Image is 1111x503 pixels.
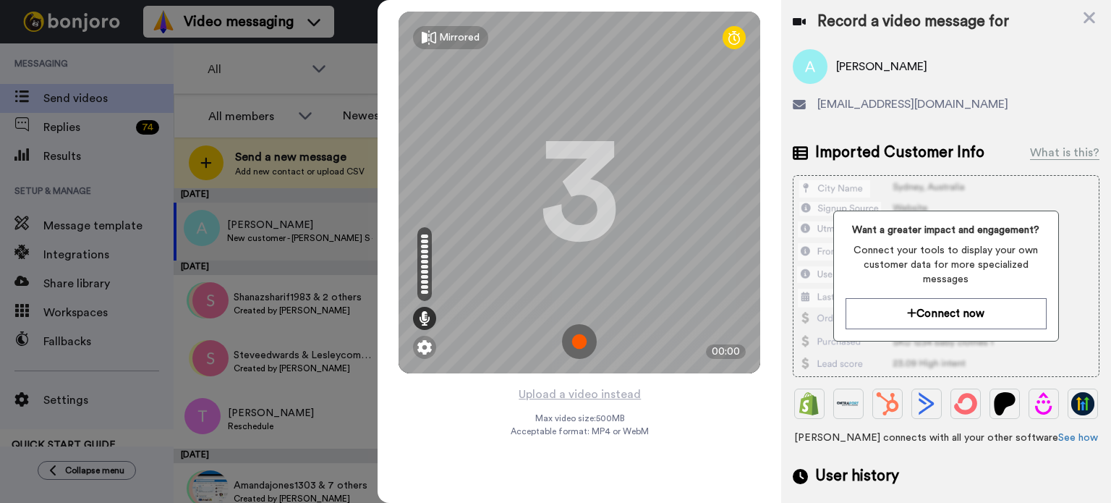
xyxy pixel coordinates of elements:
span: Acceptable format: MP4 or WebM [511,426,649,437]
div: 3 [540,138,619,247]
img: Drip [1032,392,1055,415]
img: ic_gear.svg [417,340,432,355]
span: Want a greater impact and engagement? [846,223,1047,237]
img: Shopify [798,392,821,415]
button: Connect now [846,298,1047,329]
span: [EMAIL_ADDRESS][DOMAIN_NAME] [817,96,1008,113]
img: Hubspot [876,392,899,415]
a: See how [1058,433,1098,443]
span: Connect your tools to display your own customer data for more specialized messages [846,243,1047,287]
img: Ontraport [837,392,860,415]
button: Upload a video instead [514,385,645,404]
div: 00:00 [706,345,746,359]
img: ConvertKit [954,392,977,415]
span: Imported Customer Info [815,142,984,164]
span: Max video size: 500 MB [535,413,624,424]
img: GoHighLevel [1071,392,1094,415]
span: User history [815,465,899,487]
span: [PERSON_NAME] connects with all your other software [793,431,1099,445]
img: ActiveCampaign [915,392,938,415]
div: What is this? [1030,144,1099,161]
img: ic_record_start.svg [562,324,597,359]
img: Patreon [993,392,1016,415]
